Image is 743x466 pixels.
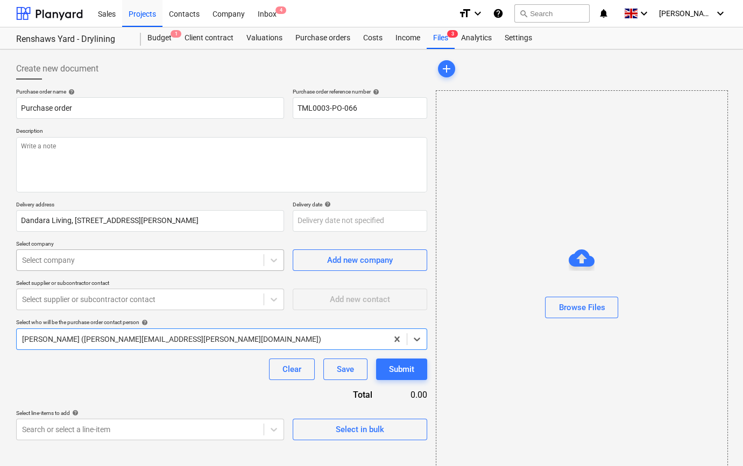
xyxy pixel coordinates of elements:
[293,419,427,440] button: Select in bulk
[293,201,427,208] div: Delivery date
[269,359,315,380] button: Clear
[16,201,284,210] p: Delivery address
[16,88,284,95] div: Purchase order name
[376,359,427,380] button: Submit
[293,97,427,119] input: Reference number
[139,319,148,326] span: help
[545,297,618,318] button: Browse Files
[16,210,284,232] input: Delivery address
[322,201,331,207] span: help
[440,62,453,75] span: add
[293,210,427,232] input: Delivery date not specified
[558,300,605,314] div: Browse Files
[357,27,389,49] a: Costs
[293,249,427,271] button: Add new company
[16,279,284,289] p: Select supplier or subcontractor contact
[141,27,178,49] a: Budget1
[337,362,354,376] div: Save
[16,62,98,75] span: Create new document
[66,89,75,95] span: help
[689,414,743,466] iframe: Chat Widget
[390,389,427,401] div: 0.00
[336,422,384,436] div: Select in bulk
[389,27,427,49] a: Income
[287,389,390,401] div: Total
[427,27,455,49] a: Files3
[371,89,379,95] span: help
[141,27,178,49] div: Budget
[275,6,286,14] span: 4
[178,27,240,49] a: Client contract
[289,27,357,49] a: Purchase orders
[171,30,181,38] span: 1
[70,410,79,416] span: help
[16,240,284,249] p: Select company
[16,319,427,326] div: Select who will be the purchase order contact person
[293,88,427,95] div: Purchase order reference number
[323,359,367,380] button: Save
[16,127,427,137] p: Description
[16,34,128,45] div: Renshaws Yard - Drylining
[16,410,284,417] div: Select line-items to add
[16,97,284,119] input: Document name
[389,362,414,376] div: Submit
[240,27,289,49] a: Valuations
[427,27,455,49] div: Files
[327,253,393,267] div: Add new company
[498,27,539,49] a: Settings
[282,362,301,376] div: Clear
[455,27,498,49] a: Analytics
[447,30,458,38] span: 3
